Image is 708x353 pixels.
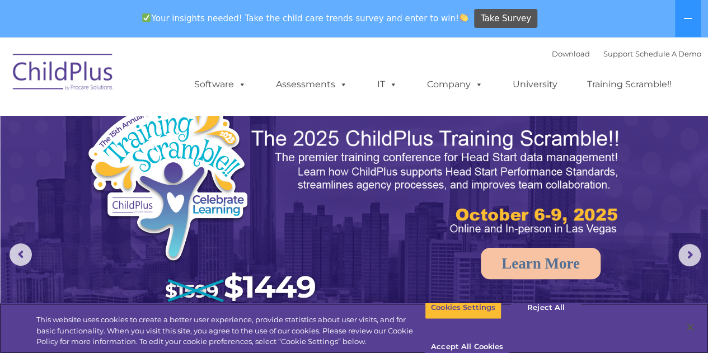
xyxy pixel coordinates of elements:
a: Training Scramble!! [576,73,683,96]
button: Cookies Settings [425,296,501,319]
img: ✅ [142,13,151,22]
button: Close [678,315,702,340]
a: IT [366,73,409,96]
a: Support [603,49,633,58]
img: ChildPlus by Procare Solutions [7,46,119,102]
span: Phone number [156,120,203,128]
a: Assessments [265,73,359,96]
a: Company [416,73,494,96]
a: Take Survey [474,9,537,29]
font: | [552,49,701,58]
button: Reject All [511,296,581,319]
span: Take Survey [481,9,531,29]
a: Download [552,49,590,58]
div: This website uses cookies to create a better user experience, provide statistics about user visit... [36,314,425,347]
a: University [501,73,569,96]
a: Software [183,73,257,96]
span: Your insights needed! Take the child care trends survey and enter to win! [138,7,473,29]
a: Learn More [481,248,601,279]
span: Last name [156,74,190,82]
img: 👏 [460,13,468,22]
a: Schedule A Demo [635,49,701,58]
